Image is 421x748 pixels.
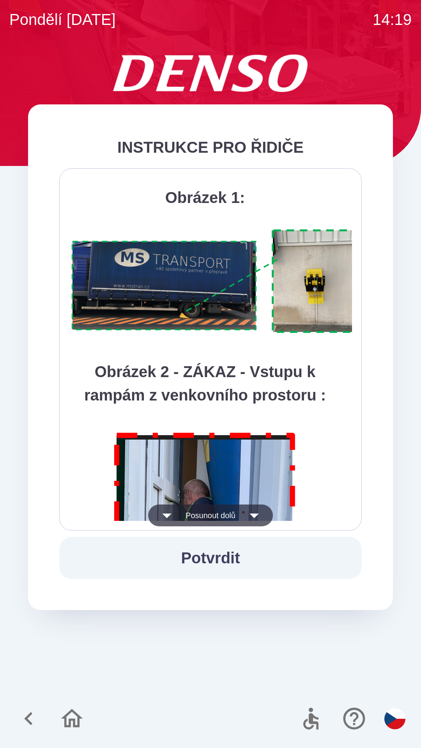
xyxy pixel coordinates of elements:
[28,55,393,92] img: Logo
[9,8,116,31] p: pondělí [DATE]
[105,422,305,709] img: M8MNayrTL6gAAAABJRU5ErkJggg==
[148,505,273,526] button: Posunout dolů
[59,537,362,579] button: Potvrdit
[373,8,412,31] p: 14:19
[384,708,405,729] img: cs flag
[59,136,362,159] div: INSTRUKCE PRO ŘIDIČE
[69,225,371,338] img: A1ym8hFSA0ukAAAAAElFTkSuQmCC
[84,363,326,404] strong: Obrázek 2 - ZÁKAZ - Vstupu k rampám z venkovního prostoru :
[165,189,245,206] strong: Obrázek 1:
